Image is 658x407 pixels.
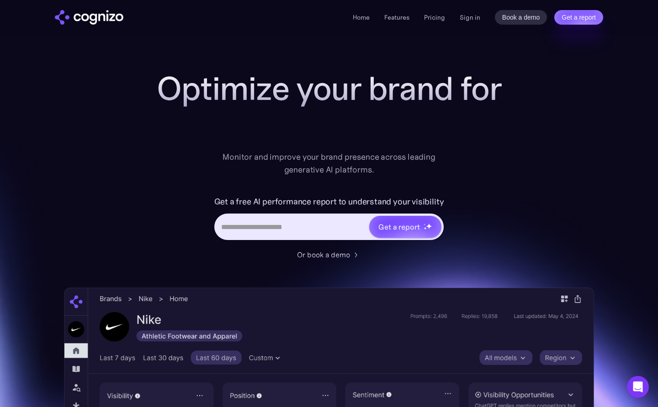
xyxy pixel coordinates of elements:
[55,10,123,25] img: cognizo logo
[368,215,442,239] a: Get a reportstarstarstar
[426,223,432,229] img: star
[214,194,444,209] label: Get a free AI performance report to understand your visibility
[495,10,547,25] a: Book a demo
[55,10,123,25] a: home
[353,13,370,21] a: Home
[424,224,425,225] img: star
[424,13,445,21] a: Pricing
[378,221,419,232] div: Get a report
[214,194,444,245] form: Hero URL Input Form
[297,249,361,260] a: Or book a demo
[297,249,350,260] div: Or book a demo
[424,227,427,230] img: star
[554,10,603,25] a: Get a report
[627,376,649,398] div: Open Intercom Messenger
[146,70,512,107] h1: Optimize your brand for
[217,151,441,176] div: Monitor and improve your brand presence across leading generative AI platforms.
[460,12,480,23] a: Sign in
[384,13,409,21] a: Features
